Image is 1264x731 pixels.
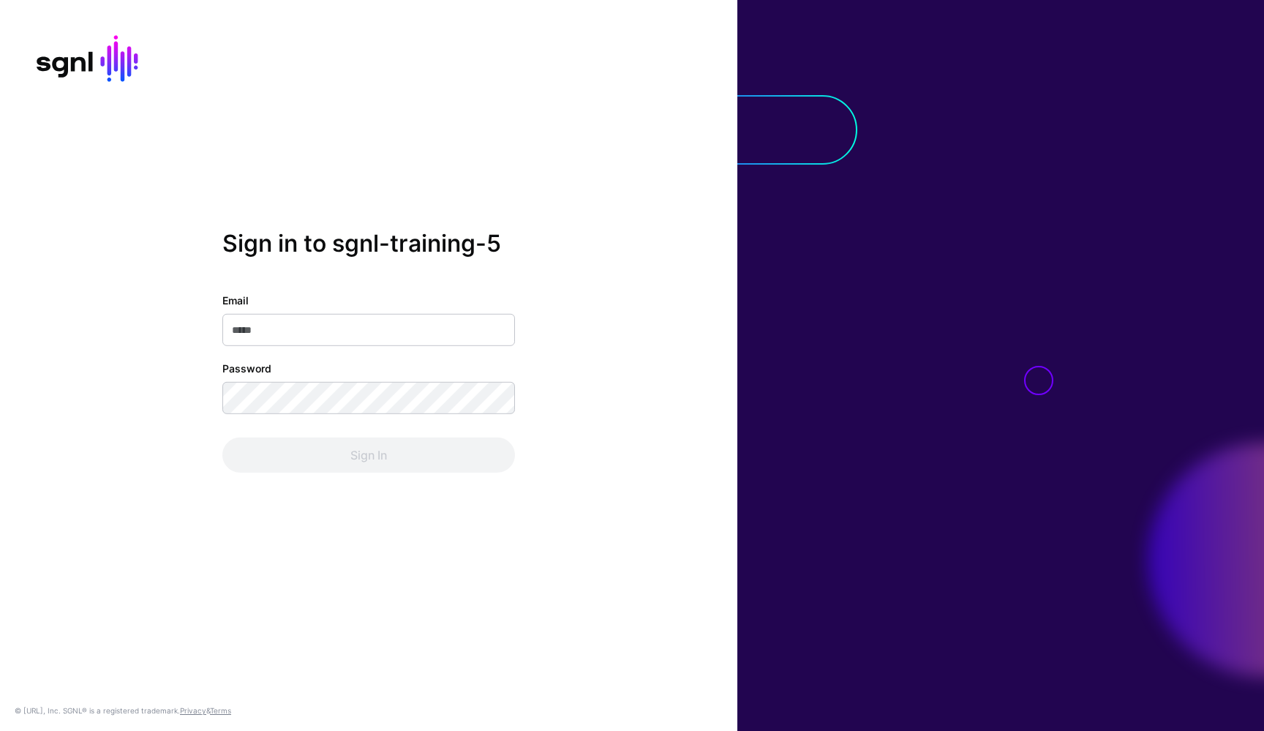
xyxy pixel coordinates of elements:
[210,706,231,715] a: Terms
[222,361,271,376] label: Password
[222,229,515,257] h2: Sign in to sgnl-training-5
[15,705,231,716] div: © [URL], Inc. SGNL® is a registered trademark. &
[222,293,249,308] label: Email
[180,706,206,715] a: Privacy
